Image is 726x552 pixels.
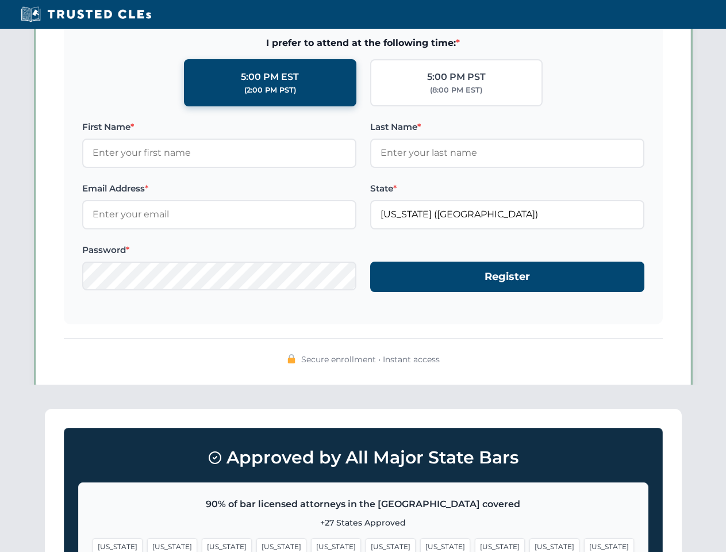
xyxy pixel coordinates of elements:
[370,262,644,292] button: Register
[370,200,644,229] input: Florida (FL)
[82,200,356,229] input: Enter your email
[370,139,644,167] input: Enter your last name
[430,85,482,96] div: (8:00 PM EST)
[82,139,356,167] input: Enter your first name
[93,497,634,512] p: 90% of bar licensed attorneys in the [GEOGRAPHIC_DATA] covered
[241,70,299,85] div: 5:00 PM EST
[93,516,634,529] p: +27 States Approved
[370,182,644,195] label: State
[427,70,486,85] div: 5:00 PM PST
[82,120,356,134] label: First Name
[82,243,356,257] label: Password
[78,442,648,473] h3: Approved by All Major State Bars
[17,6,155,23] img: Trusted CLEs
[370,120,644,134] label: Last Name
[82,182,356,195] label: Email Address
[301,353,440,366] span: Secure enrollment • Instant access
[287,354,296,363] img: 🔒
[82,36,644,51] span: I prefer to attend at the following time:
[244,85,296,96] div: (2:00 PM PST)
